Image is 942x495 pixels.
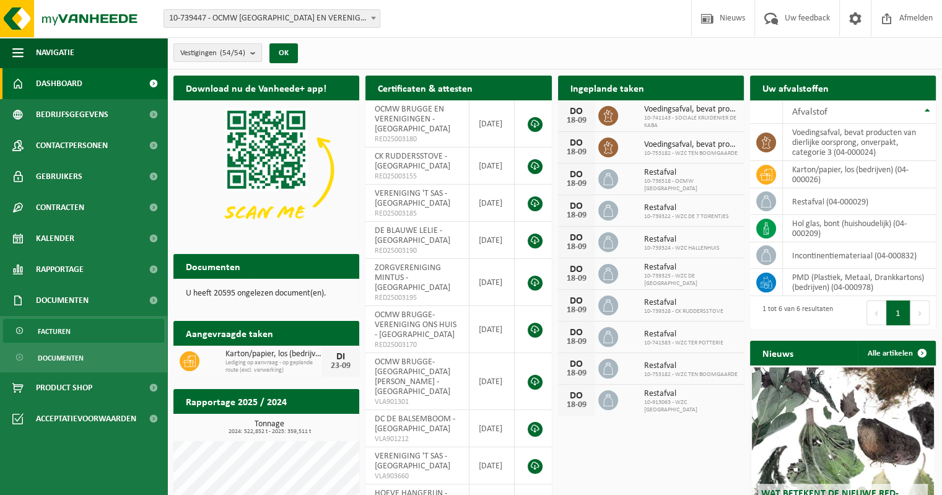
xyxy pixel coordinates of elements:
span: Documenten [38,346,84,370]
count: (54/54) [220,49,245,57]
h2: Rapportage 2025 / 2024 [173,389,299,413]
span: CK RUDDERSSTOVE - [GEOGRAPHIC_DATA] [375,152,450,171]
span: Navigatie [36,37,74,68]
div: DO [564,328,589,338]
span: Product Shop [36,372,92,403]
span: Kalender [36,223,74,254]
span: Restafval [644,235,720,245]
span: Karton/papier, los (bedrijven) [225,349,322,359]
span: Gebruikers [36,161,82,192]
span: RED25003195 [375,293,460,303]
td: voedingsafval, bevat producten van dierlijke oorsprong, onverpakt, categorie 3 (04-000024) [783,124,936,161]
span: OCMW BRUGGE-[GEOGRAPHIC_DATA][PERSON_NAME] - [GEOGRAPHIC_DATA] [375,357,450,396]
span: 10-739328 - CK RUDDERSSTOVE [644,308,723,315]
span: Restafval [644,330,723,339]
h2: Documenten [173,254,253,278]
div: DO [564,107,589,116]
button: Next [910,300,930,325]
button: OK [269,43,298,63]
div: 18-09 [564,116,589,125]
div: 18-09 [564,148,589,157]
span: RED25003190 [375,246,460,256]
div: 18-09 [564,180,589,188]
h3: Tonnage [180,420,359,435]
span: Lediging op aanvraag - op geplande route (excl. verwerking) [225,359,322,374]
td: [DATE] [469,410,515,447]
span: Dashboard [36,68,82,99]
div: 18-09 [564,274,589,283]
h2: Download nu de Vanheede+ app! [173,76,339,100]
td: [DATE] [469,100,515,147]
h2: Aangevraagde taken [173,321,286,345]
td: hol glas, bont (huishoudelijk) (04-000209) [783,215,936,242]
h2: Ingeplande taken [558,76,656,100]
span: 10-739322 - WZC DE 7 TORENTJES [644,213,729,221]
span: 10-739324 - WZC HALLENHUIS [644,245,720,252]
span: Restafval [644,389,738,399]
div: DI [328,352,353,362]
span: 10-739447 - OCMW BRUGGE EN VERENIGINGEN - BRUGGE [164,9,380,28]
span: RED25003170 [375,340,460,350]
button: Previous [866,300,886,325]
div: 18-09 [564,369,589,378]
div: 18-09 [564,338,589,346]
div: DO [564,296,589,306]
td: [DATE] [469,259,515,306]
td: restafval (04-000029) [783,188,936,215]
div: DO [564,201,589,211]
td: [DATE] [469,447,515,484]
span: 10-753182 - WZC TEN BOOMGAARDE [644,150,738,157]
span: Restafval [644,263,738,273]
span: VERENIGING 'T SAS - [GEOGRAPHIC_DATA] [375,189,450,208]
button: Vestigingen(54/54) [173,43,262,62]
div: DO [564,233,589,243]
span: Restafval [644,168,738,178]
td: [DATE] [469,306,515,353]
a: Alle artikelen [858,341,935,366]
span: VLA903660 [375,471,460,481]
p: U heeft 20595 ongelezen document(en). [186,289,347,298]
div: 18-09 [564,401,589,410]
td: [DATE] [469,185,515,222]
span: 10-739325 - WZC DE [GEOGRAPHIC_DATA] [644,273,738,287]
span: VLA901212 [375,434,460,444]
span: Bedrijfsgegevens [36,99,108,130]
div: 23-09 [328,362,353,370]
span: Restafval [644,361,738,371]
span: Voedingsafval, bevat producten van dierlijke oorsprong, onverpakt, categorie 3 [644,105,738,115]
span: VERENIGING 'T SAS - [GEOGRAPHIC_DATA] [375,452,450,471]
div: 18-09 [564,211,589,220]
div: 1 tot 6 van 6 resultaten [756,299,833,326]
span: RED25003180 [375,134,460,144]
span: VLA901301 [375,397,460,407]
td: PMD (Plastiek, Metaal, Drankkartons) (bedrijven) (04-000978) [783,269,936,296]
span: 10-913063 - WZC [GEOGRAPHIC_DATA] [644,399,738,414]
h2: Nieuws [750,341,806,365]
span: RED25003155 [375,172,460,182]
span: 10-736518 - OCMW [GEOGRAPHIC_DATA] [644,178,738,193]
a: Bekijk rapportage [267,413,358,438]
span: RED25003185 [375,209,460,219]
h2: Certificaten & attesten [365,76,485,100]
h2: Uw afvalstoffen [750,76,841,100]
span: Restafval [644,298,723,308]
div: DO [564,138,589,148]
span: 2024: 522,852 t - 2025: 359,511 t [180,429,359,435]
td: [DATE] [469,353,515,410]
span: Contactpersonen [36,130,108,161]
button: 1 [886,300,910,325]
img: Download de VHEPlus App [173,100,359,240]
span: OCMW BRUGGE-VERENIGING ONS HUIS - [GEOGRAPHIC_DATA] [375,310,456,339]
a: Documenten [3,346,164,369]
span: Documenten [36,285,89,316]
div: 18-09 [564,243,589,252]
span: OCMW BRUGGE EN VERENIGINGEN - [GEOGRAPHIC_DATA] [375,105,450,134]
span: ZORGVERENIGING MINTUS - [GEOGRAPHIC_DATA] [375,263,450,292]
span: Restafval [644,203,729,213]
span: Afvalstof [792,107,827,117]
span: 10-739447 - OCMW BRUGGE EN VERENIGINGEN - BRUGGE [164,10,380,27]
a: Facturen [3,319,164,343]
span: 10-753182 - WZC TEN BOOMGAARDE [644,371,738,379]
span: Vestigingen [180,44,245,63]
div: DO [564,359,589,369]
